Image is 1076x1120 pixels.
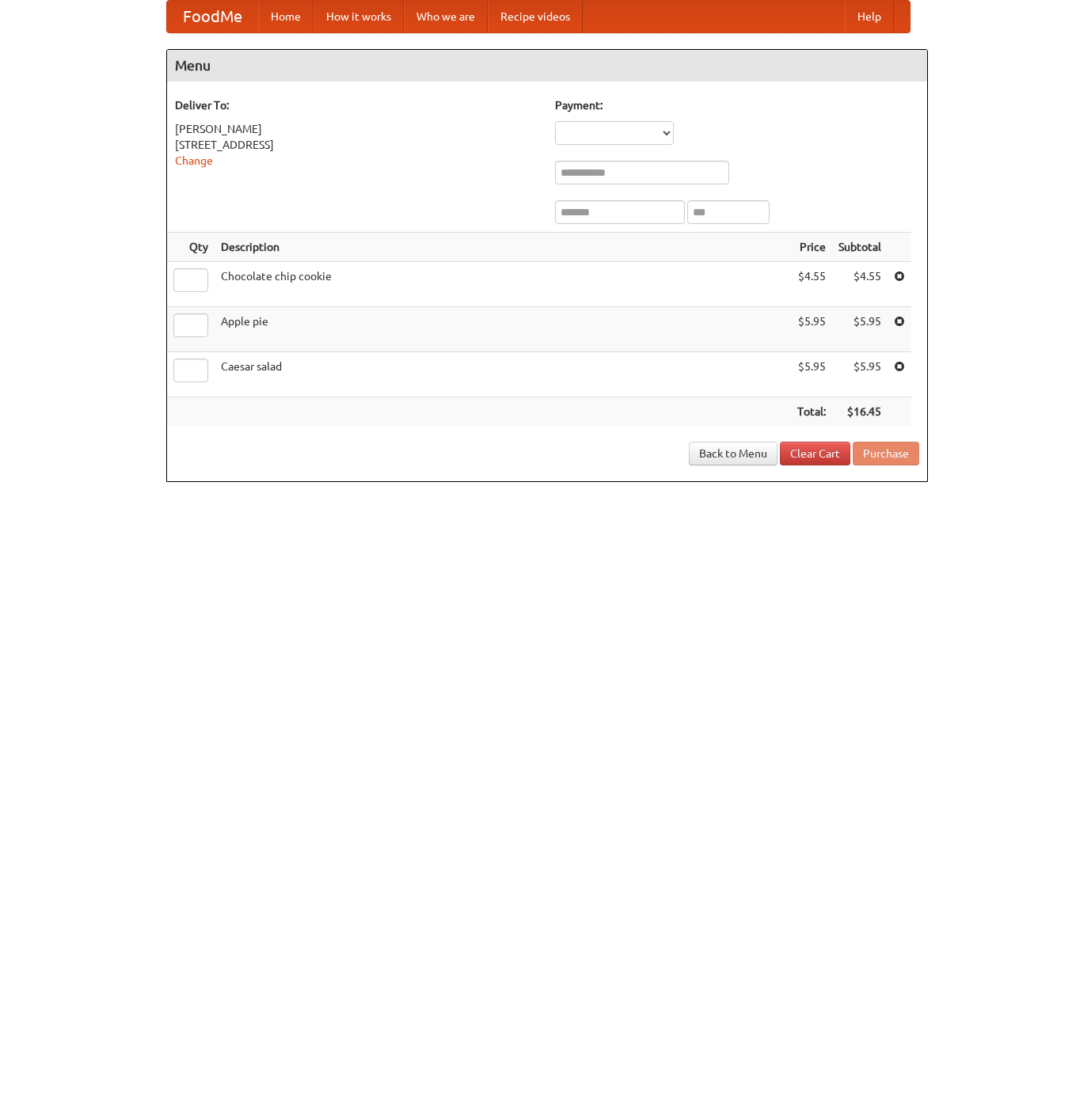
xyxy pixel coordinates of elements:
[791,262,832,307] td: $4.55
[555,97,919,113] h5: Payment:
[832,307,888,352] td: $5.95
[215,307,791,352] td: Apple pie
[791,397,832,427] th: Total:
[832,262,888,307] td: $4.55
[167,1,258,32] a: FoodMe
[488,1,583,32] a: Recipe videos
[791,307,832,352] td: $5.95
[175,137,539,153] div: [STREET_ADDRESS]
[215,233,791,262] th: Description
[167,50,927,82] h4: Menu
[853,442,919,465] button: Purchase
[167,233,215,262] th: Qty
[175,97,539,113] h5: Deliver To:
[258,1,314,32] a: Home
[845,1,894,32] a: Help
[175,154,213,167] a: Change
[780,442,850,465] a: Clear Cart
[215,352,791,397] td: Caesar salad
[314,1,404,32] a: How it works
[832,233,888,262] th: Subtotal
[215,262,791,307] td: Chocolate chip cookie
[404,1,488,32] a: Who we are
[175,121,539,137] div: [PERSON_NAME]
[832,352,888,397] td: $5.95
[791,352,832,397] td: $5.95
[832,397,888,427] th: $16.45
[791,233,832,262] th: Price
[689,442,778,465] a: Back to Menu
